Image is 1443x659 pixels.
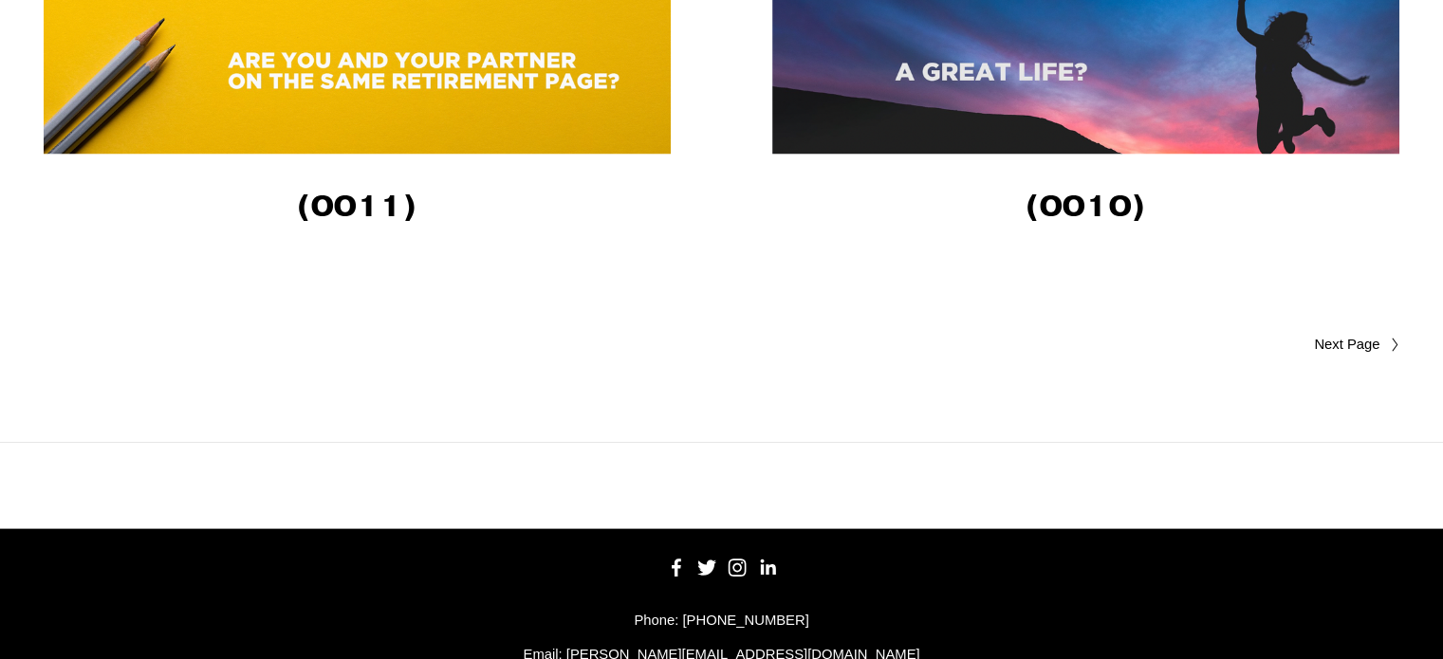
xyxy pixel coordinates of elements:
strong: (0011) [297,187,416,225]
a: LinkedIn [758,558,777,577]
a: Twitter [697,558,716,577]
a: Facebook [667,558,686,577]
p: Phone: [PHONE_NUMBER] [44,610,1400,632]
strong: (0010) [1026,187,1145,225]
a: Instagram [728,558,747,577]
